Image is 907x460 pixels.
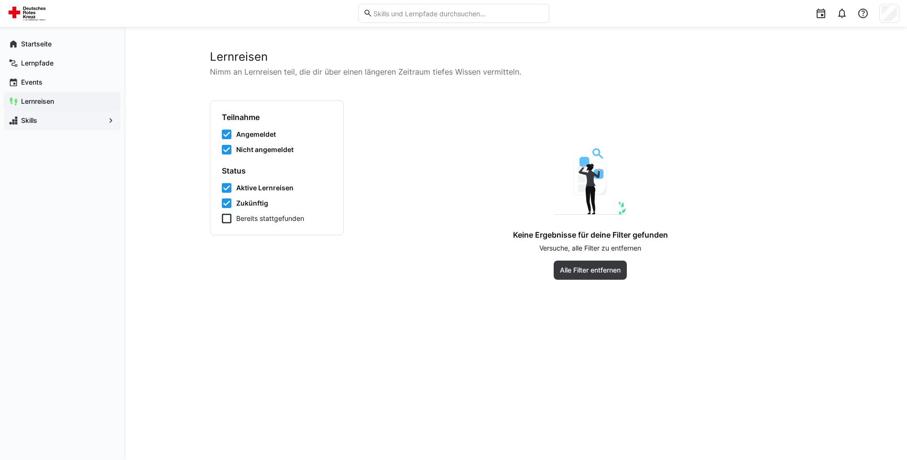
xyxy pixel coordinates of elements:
[236,183,294,193] span: Aktive Lernreisen
[372,9,544,18] input: Skills und Lernpfade durchsuchen…
[210,66,822,77] p: Nimm an Lernreisen teil, die dir über einen längeren Zeitraum tiefes Wissen vermitteln.
[236,198,268,208] span: Zukünftig
[210,50,822,64] h2: Lernreisen
[539,243,641,253] p: Versuche, alle Filter zu entfernen
[554,261,627,280] button: Alle Filter entfernen
[236,130,276,139] span: Angemeldet
[236,214,304,223] span: Bereits stattgefunden
[513,230,668,240] h4: Keine Ergebnisse für deine Filter gefunden
[558,265,622,275] span: Alle Filter entfernen
[222,166,332,175] h4: Status
[222,112,332,122] h4: Teilnahme
[236,145,294,154] span: Nicht angemeldet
